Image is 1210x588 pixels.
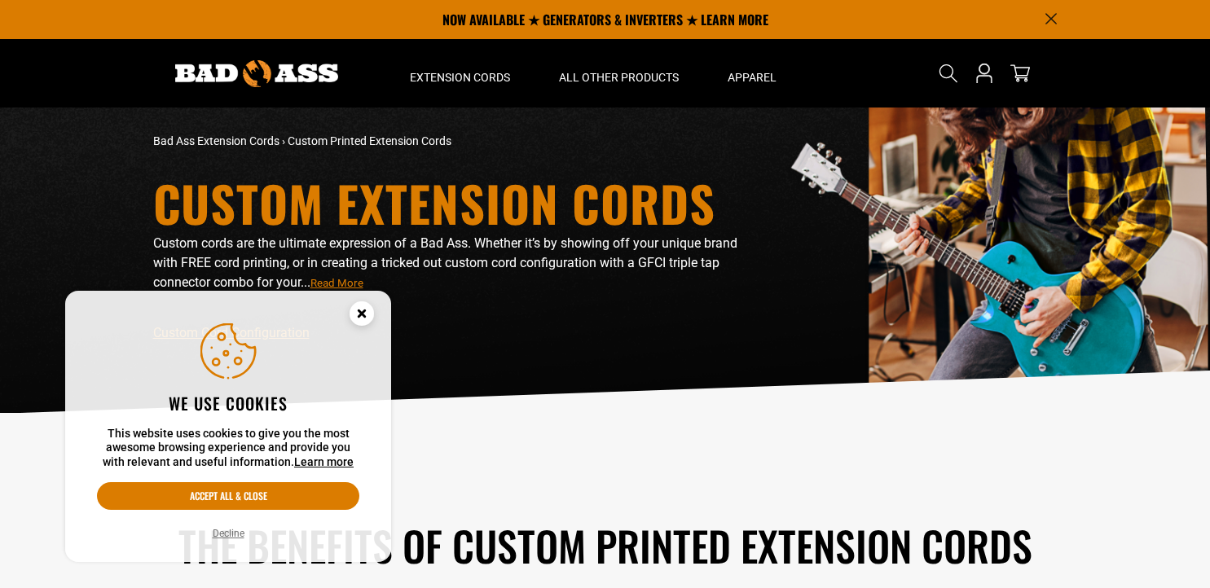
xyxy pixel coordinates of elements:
h2: We use cookies [97,393,359,414]
h2: The Benefits of Custom Printed Extension Cords [153,519,1058,572]
span: Custom Printed Extension Cords [288,134,451,147]
summary: Extension Cords [385,39,535,108]
span: Read More [310,277,363,289]
a: Bad Ass Extension Cords [153,134,279,147]
img: Bad Ass Extension Cords [175,60,338,87]
aside: Cookie Consent [65,291,391,563]
button: Decline [208,525,249,542]
summary: Search [935,60,961,86]
span: Extension Cords [410,70,510,85]
a: Learn more [294,455,354,468]
p: This website uses cookies to give you the most awesome browsing experience and provide you with r... [97,427,359,470]
h1: Custom Extension Cords [153,178,748,227]
span: › [282,134,285,147]
summary: All Other Products [535,39,703,108]
p: Custom cords are the ultimate expression of a Bad Ass. Whether it’s by showing off your unique br... [153,234,748,292]
span: Apparel [728,70,777,85]
summary: Apparel [703,39,801,108]
button: Accept all & close [97,482,359,510]
span: All Other Products [559,70,679,85]
nav: breadcrumbs [153,133,748,150]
